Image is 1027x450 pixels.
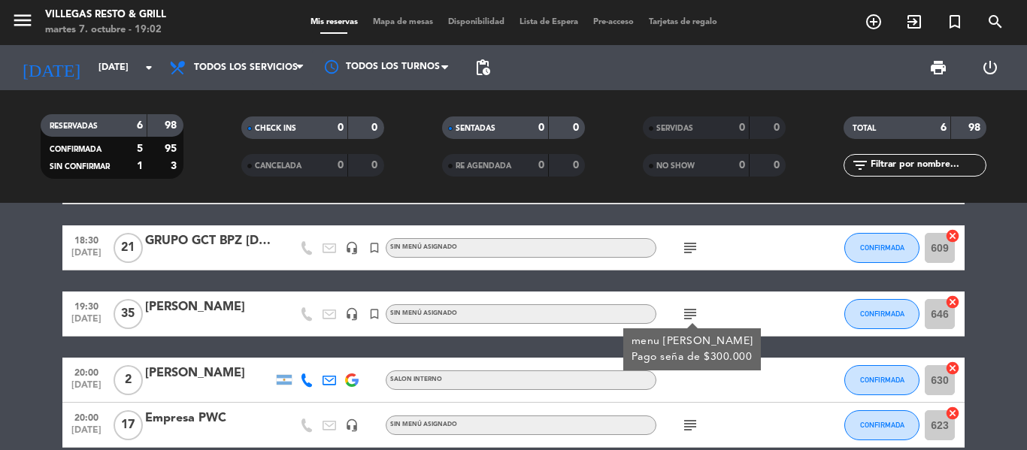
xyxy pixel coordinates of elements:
[165,143,180,154] strong: 95
[255,125,296,132] span: CHECK INS
[145,231,273,251] div: GRUPO GCT BPZ [DATE]
[964,45,1016,90] div: LOG OUT
[774,122,783,133] strong: 0
[905,13,923,31] i: exit_to_app
[968,122,983,133] strong: 98
[50,122,98,130] span: RESERVADAS
[345,373,359,387] img: google-logo.png
[171,161,180,171] strong: 3
[681,416,699,434] i: subject
[538,122,544,133] strong: 0
[656,162,695,170] span: NO SHOW
[681,305,699,323] i: subject
[945,406,960,421] i: cancel
[114,410,143,440] span: 17
[68,297,105,314] span: 19:30
[941,122,947,133] strong: 6
[860,376,904,384] span: CONFIRMADA
[137,161,143,171] strong: 1
[68,408,105,425] span: 20:00
[68,231,105,248] span: 18:30
[255,162,301,170] span: CANCELADA
[512,18,586,26] span: Lista de Espera
[860,310,904,318] span: CONFIRMADA
[194,62,298,73] span: Todos los servicios
[586,18,641,26] span: Pre-acceso
[50,146,101,153] span: CONFIRMADA
[981,59,999,77] i: power_settings_new
[371,122,380,133] strong: 0
[641,18,725,26] span: Tarjetas de regalo
[338,160,344,171] strong: 0
[303,18,365,26] span: Mis reservas
[946,13,964,31] i: turned_in_not
[68,380,105,397] span: [DATE]
[137,143,143,154] strong: 5
[68,314,105,331] span: [DATE]
[573,122,582,133] strong: 0
[929,59,947,77] span: print
[844,299,919,329] button: CONFIRMADA
[145,409,273,428] div: Empresa PWC
[338,122,344,133] strong: 0
[11,9,34,32] i: menu
[860,243,904,252] span: CONFIRMADA
[851,156,869,174] i: filter_list
[739,160,745,171] strong: 0
[368,307,381,321] i: turned_in_not
[345,241,359,255] i: headset_mic
[860,421,904,429] span: CONFIRMADA
[390,421,457,427] span: Sin menú asignado
[165,120,180,131] strong: 98
[114,233,143,263] span: 21
[368,241,381,255] i: turned_in_not
[945,294,960,310] i: cancel
[986,13,1004,31] i: search
[145,364,273,383] div: [PERSON_NAME]
[345,418,359,432] i: headset_mic
[538,160,544,171] strong: 0
[45,8,166,23] div: Villegas Resto & Grill
[114,299,143,329] span: 35
[945,361,960,376] i: cancel
[853,125,876,132] span: TOTAL
[137,120,143,131] strong: 6
[573,160,582,171] strong: 0
[45,23,166,38] div: martes 7. octubre - 19:02
[681,239,699,257] i: subject
[371,160,380,171] strong: 0
[50,163,110,171] span: SIN CONFIRMAR
[739,122,745,133] strong: 0
[844,410,919,440] button: CONFIRMADA
[869,157,986,174] input: Filtrar por nombre...
[114,365,143,395] span: 2
[456,125,495,132] span: SENTADAS
[441,18,512,26] span: Disponibilidad
[11,51,91,84] i: [DATE]
[140,59,158,77] i: arrow_drop_down
[844,233,919,263] button: CONFIRMADA
[456,162,511,170] span: RE AGENDADA
[844,365,919,395] button: CONFIRMADA
[345,307,359,321] i: headset_mic
[68,425,105,442] span: [DATE]
[774,160,783,171] strong: 0
[474,59,492,77] span: pending_actions
[390,244,457,250] span: Sin menú asignado
[11,9,34,37] button: menu
[145,297,273,317] div: [PERSON_NAME]
[390,376,442,382] span: SALON INTERNO
[68,363,105,380] span: 20:00
[390,310,457,316] span: Sin menú asignado
[945,228,960,243] i: cancel
[365,18,441,26] span: Mapa de mesas
[865,13,883,31] i: add_circle_outline
[656,125,693,132] span: SERVIDAS
[632,334,753,365] div: menu [PERSON_NAME] Pago seña de $300.000
[68,248,105,265] span: [DATE]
